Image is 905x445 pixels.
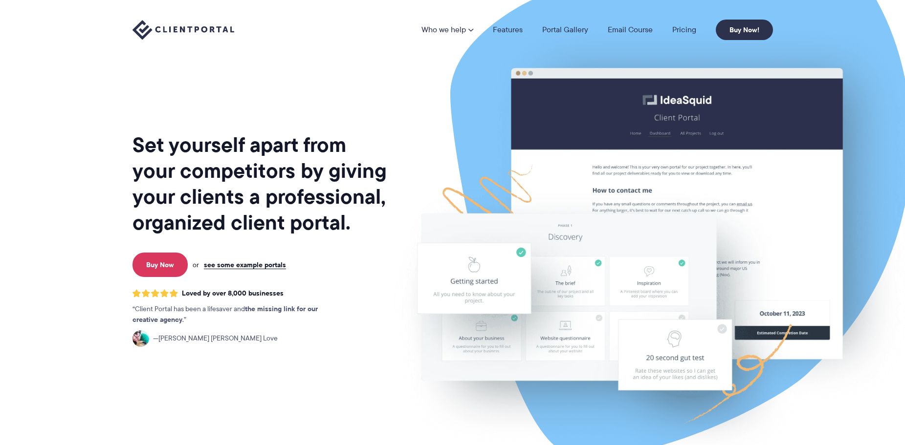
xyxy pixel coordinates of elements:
a: Buy Now [132,253,188,277]
a: see some example portals [204,260,286,269]
span: Loved by over 8,000 businesses [182,289,284,297]
a: Features [493,26,523,34]
span: or [193,260,199,269]
strong: the missing link for our creative agency [132,303,318,325]
h1: Set yourself apart from your competitors by giving your clients a professional, organized client ... [132,132,389,235]
a: Who we help [421,26,473,34]
p: Client Portal has been a lifesaver and . [132,304,338,325]
span: [PERSON_NAME] [PERSON_NAME] Love [153,333,278,344]
a: Email Course [608,26,653,34]
a: Pricing [672,26,696,34]
a: Buy Now! [716,20,773,40]
a: Portal Gallery [542,26,588,34]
